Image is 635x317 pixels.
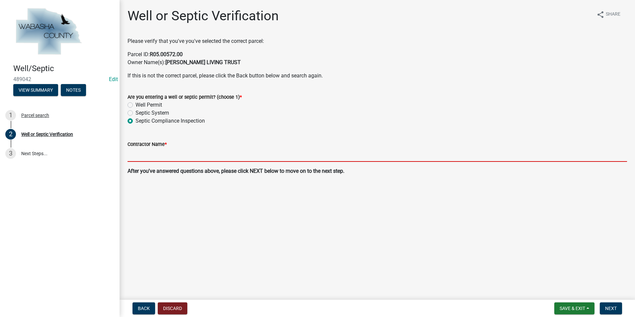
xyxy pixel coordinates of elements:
[133,302,155,314] button: Back
[128,8,279,24] h1: Well or Septic Verification
[605,306,617,311] span: Next
[128,168,344,174] strong: After you've answered questions above, please click NEXT below to move on to the next step.
[554,302,594,314] button: Save & Exit
[13,84,58,96] button: View Summary
[158,302,187,314] button: Discard
[5,148,16,159] div: 3
[5,110,16,121] div: 1
[596,11,604,19] i: share
[128,142,167,147] label: Contractor Name
[591,8,626,21] button: shareShare
[61,88,86,93] wm-modal-confirm: Notes
[136,109,169,117] label: Septic System
[61,84,86,96] button: Notes
[560,306,585,311] span: Save & Exit
[136,101,162,109] label: Well Permit
[109,76,118,82] wm-modal-confirm: Edit Application Number
[128,72,627,80] p: If this is not the correct parcel, please click the Back button below and search again.
[128,95,242,100] label: Are you entering a well or septic permit? (choose 1)
[13,76,106,82] span: 489042
[13,88,58,93] wm-modal-confirm: Summary
[128,51,627,66] p: Parcel ID: Owner Name(s):
[136,117,205,125] label: Septic Compliance Inspection
[600,302,622,314] button: Next
[138,306,150,311] span: Back
[109,76,118,82] a: Edit
[165,59,241,65] strong: [PERSON_NAME] LIVING TRUST
[150,51,183,57] strong: R05.00572.00
[606,11,620,19] span: Share
[128,37,627,45] p: Please verify that you've you've selected the correct parcel:
[13,64,114,73] h4: Well/Septic
[13,7,84,57] img: Wabasha County, Minnesota
[5,129,16,140] div: 2
[21,113,49,118] div: Parcel search
[21,132,73,137] div: Well or Septic Verification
